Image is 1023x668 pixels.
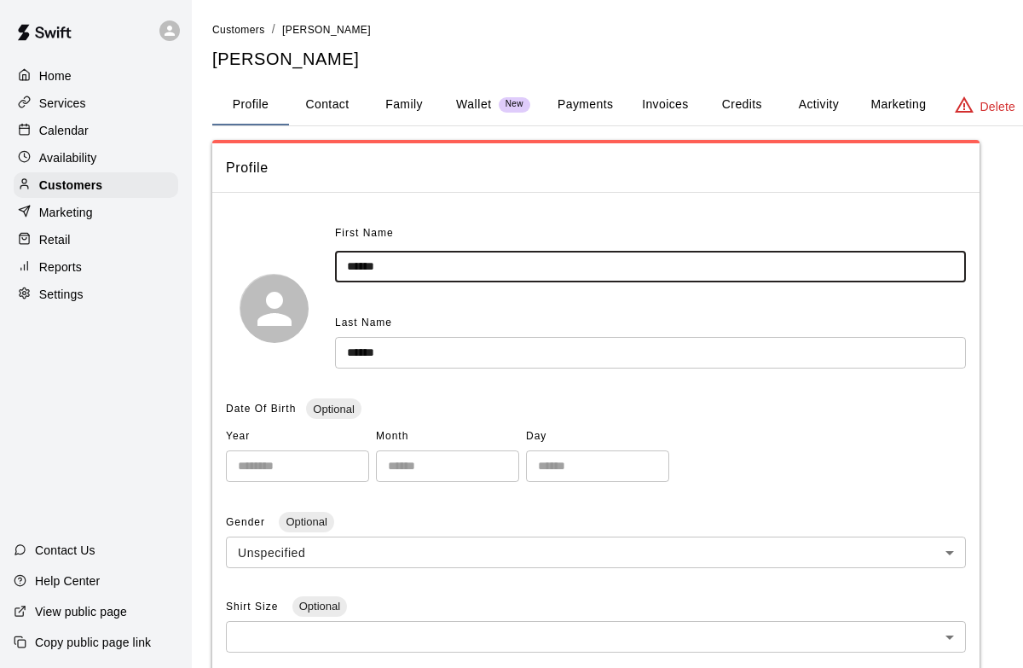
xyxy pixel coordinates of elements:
span: Year [226,423,369,450]
span: Last Name [335,317,392,328]
a: Settings [14,282,178,307]
p: Marketing [39,204,93,221]
span: New [499,99,530,110]
a: Reports [14,254,178,280]
span: Profile [226,157,966,179]
p: Contact Us [35,542,95,559]
button: Activity [780,84,857,125]
p: Services [39,95,86,112]
div: Unspecified [226,537,966,568]
span: Shirt Size [226,601,282,613]
span: First Name [335,220,394,247]
a: Services [14,90,178,116]
span: Month [376,423,519,450]
button: Profile [212,84,289,125]
span: Day [526,423,669,450]
p: Customers [39,177,102,194]
a: Availability [14,145,178,171]
button: Payments [544,84,627,125]
button: Contact [289,84,366,125]
span: Gender [226,516,269,528]
span: Optional [279,515,333,528]
p: Delete [980,98,1015,115]
button: Credits [703,84,780,125]
a: Retail [14,227,178,253]
button: Marketing [857,84,939,125]
a: Marketing [14,200,178,225]
span: Date Of Birth [226,403,296,415]
p: Copy public page link [35,634,151,651]
span: Customers [212,24,265,36]
a: Customers [212,22,265,36]
p: Settings [39,286,84,303]
span: Optional [292,600,347,613]
a: Customers [14,172,178,198]
p: Reports [39,258,82,276]
a: Home [14,63,178,89]
button: Invoices [627,84,703,125]
span: Optional [306,403,361,415]
p: View public page [35,603,127,620]
li: / [272,20,275,38]
p: Home [39,67,72,84]
p: Calendar [39,122,89,139]
a: Calendar [14,118,178,143]
p: Wallet [456,96,492,113]
p: Retail [39,231,71,248]
p: Help Center [35,572,100,590]
span: [PERSON_NAME] [282,24,371,36]
p: Availability [39,149,97,166]
button: Family [366,84,442,125]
